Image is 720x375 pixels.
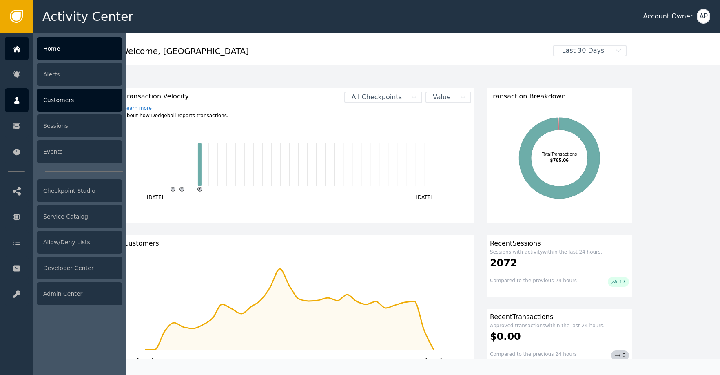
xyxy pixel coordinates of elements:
[37,257,122,279] div: Developer Center
[550,158,569,163] tspan: $765.06
[42,7,133,26] span: Activity Center
[5,140,122,163] a: Events
[5,205,122,228] a: Service Catalog
[425,358,442,364] text: [DATE]
[37,231,122,254] div: Allow/Deny Lists
[121,45,547,63] div: Welcome , [GEOGRAPHIC_DATA]
[619,278,625,286] span: 17
[490,256,629,270] div: 2072
[344,92,422,103] button: All Checkpoints
[490,350,577,360] div: Compared to the previous 24 hours
[37,63,122,86] div: Alerts
[5,62,122,86] a: Alerts
[345,92,408,102] span: All Checkpoints
[124,105,228,119] div: about how Dodgeball reports transactions.
[490,322,629,329] div: Approved transactions within the last 24 hours.
[124,105,228,112] a: Learn more
[416,194,432,200] text: [DATE]
[697,9,710,24] button: AP
[37,114,122,137] div: Sessions
[37,37,122,60] div: Home
[37,89,122,112] div: Customers
[490,329,629,344] div: $0.00
[124,239,471,248] div: Customers
[623,351,626,359] span: 0
[37,282,122,305] div: Admin Center
[490,239,629,248] div: Recent Sessions
[5,88,122,112] a: Customers
[426,92,457,102] span: Value
[137,358,153,364] text: [DATE]
[425,92,471,103] button: Value
[5,114,122,138] a: Sessions
[5,256,122,280] a: Developer Center
[5,282,122,306] a: Admin Center
[198,143,202,186] rect: Transaction2025-09-07
[490,312,629,322] div: Recent Transactions
[554,46,613,56] span: Last 30 Days
[5,179,122,203] a: Checkpoint Studio
[37,179,122,202] div: Checkpoint Studio
[5,230,122,254] a: Allow/Deny Lists
[643,11,693,21] div: Account Owner
[37,140,122,163] div: Events
[490,92,566,101] span: Transaction Breakdown
[124,92,228,101] span: Transaction Velocity
[541,152,577,156] tspan: Total Transactions
[5,37,122,60] a: Home
[146,194,163,200] text: [DATE]
[490,248,629,256] div: Sessions with activity within the last 24 hours.
[490,277,577,287] div: Compared to the previous 24 hours
[547,45,632,56] button: Last 30 Days
[37,205,122,228] div: Service Catalog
